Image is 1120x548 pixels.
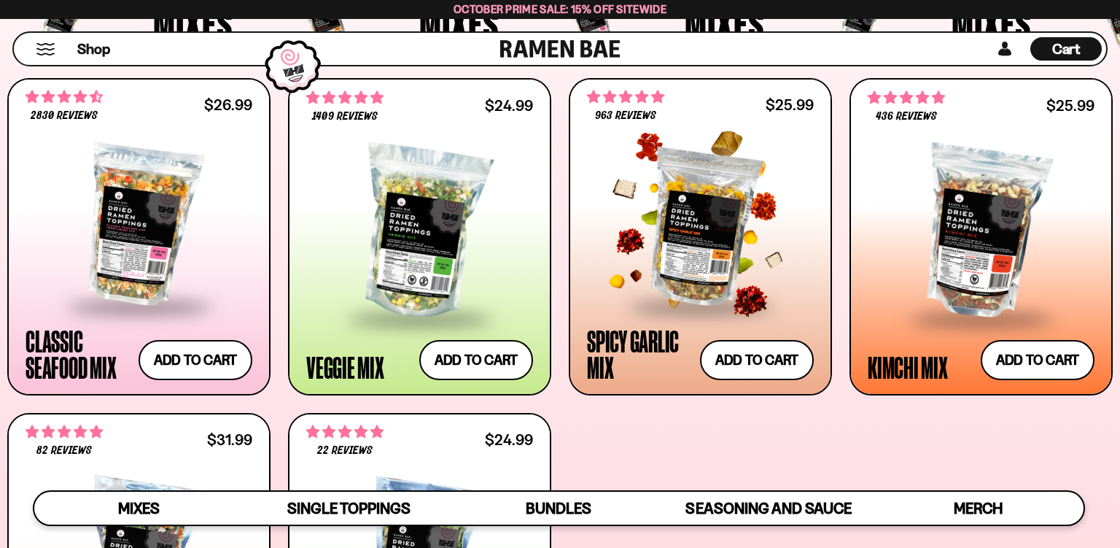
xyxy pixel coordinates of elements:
[526,499,591,517] span: Bundles
[139,340,252,380] button: Add to cart
[874,492,1084,525] a: Merch
[312,111,377,123] span: 1409 reviews
[77,39,110,59] span: Shop
[1052,40,1081,58] span: Cart
[1030,33,1102,65] div: Cart
[287,499,411,517] span: Single Toppings
[26,88,103,107] span: 4.68 stars
[317,445,373,457] span: 22 reviews
[485,433,533,447] div: $24.99
[288,78,551,395] a: 4.76 stars 1409 reviews $24.99 Veggie Mix Add to cart
[876,111,937,123] span: 436 reviews
[306,422,384,441] span: 4.82 stars
[306,88,384,107] span: 4.76 stars
[485,99,533,112] div: $24.99
[595,110,656,122] span: 963 reviews
[868,354,948,380] div: Kimchi Mix
[454,2,666,16] span: October Prime Sale: 15% off Sitewide
[118,499,160,517] span: Mixes
[306,354,384,380] div: Veggie Mix
[31,110,98,122] span: 2830 reviews
[954,499,1003,517] span: Merch
[36,43,55,55] button: Mobile Menu Trigger
[664,492,874,525] a: Seasoning and Sauce
[26,328,131,380] div: Classic Seafood Mix
[587,328,693,380] div: Spicy Garlic Mix
[204,98,252,112] div: $26.99
[1046,99,1094,112] div: $25.99
[766,98,814,112] div: $25.99
[454,492,664,525] a: Bundles
[587,88,664,107] span: 4.75 stars
[77,37,110,61] a: Shop
[849,78,1113,395] a: 4.76 stars 436 reviews $25.99 Kimchi Mix Add to cart
[700,340,814,380] button: Add to cart
[685,499,851,517] span: Seasoning and Sauce
[244,492,454,525] a: Single Toppings
[207,433,252,447] div: $31.99
[7,78,271,395] a: 4.68 stars 2830 reviews $26.99 Classic Seafood Mix Add to cart
[569,78,832,395] a: 4.75 stars 963 reviews $25.99 Spicy Garlic Mix Add to cart
[981,340,1094,380] button: Add to cart
[419,340,533,380] button: Add to cart
[868,88,945,107] span: 4.76 stars
[34,492,244,525] a: Mixes
[36,445,92,457] span: 82 reviews
[26,422,103,441] span: 4.83 stars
